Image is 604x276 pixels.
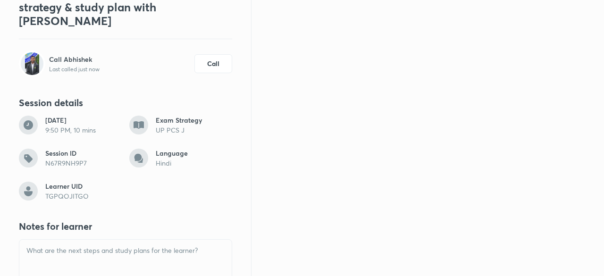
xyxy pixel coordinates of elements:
img: tag [19,149,38,167]
img: clock [19,116,38,134]
h6: Hindi [156,159,232,167]
h6: UP PCS J [156,126,232,134]
h4: Session details [19,96,232,110]
h4: Notes for learner [19,219,92,234]
h6: [DATE] [45,116,122,125]
span: Support [37,8,62,15]
h6: TGPQOJITGO [45,192,122,201]
img: language [129,149,148,167]
h6: Last called just now [49,65,187,74]
h6: Session ID [45,149,122,158]
h6: Learner UID [45,182,122,191]
img: book [129,116,148,134]
h6: N67R9NH9P7 [45,159,122,167]
button: Call [194,54,232,73]
img: learner [19,182,38,201]
h6: 9:50 PM, 10 mins [45,126,122,134]
h6: Call Abhishek [49,54,187,64]
h6: Language [156,149,232,158]
img: 20106982843743e3a99079b756593a13.jpg [25,52,39,75]
h6: Exam Strategy [156,116,232,125]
